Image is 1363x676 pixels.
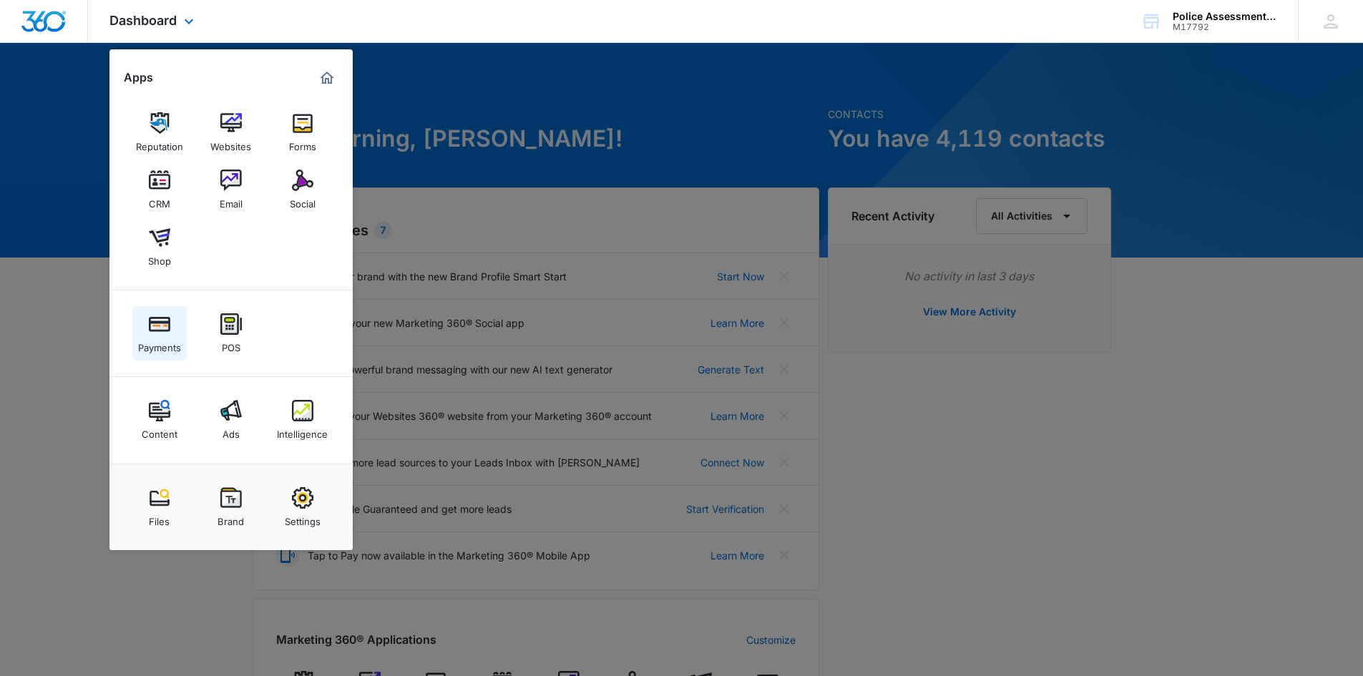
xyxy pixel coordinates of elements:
[138,335,181,353] div: Payments
[132,393,187,447] a: Content
[148,248,171,267] div: Shop
[275,393,330,447] a: Intelligence
[275,162,330,217] a: Social
[222,335,240,353] div: POS
[204,162,258,217] a: Email
[124,71,153,84] h2: Apps
[132,480,187,534] a: Files
[149,191,170,210] div: CRM
[204,306,258,361] a: POS
[275,105,330,160] a: Forms
[223,421,240,440] div: Ads
[277,421,328,440] div: Intelligence
[218,509,244,527] div: Brand
[142,421,177,440] div: Content
[1173,11,1277,22] div: account name
[149,509,170,527] div: Files
[275,480,330,534] a: Settings
[289,134,316,152] div: Forms
[136,134,183,152] div: Reputation
[220,191,243,210] div: Email
[210,134,251,152] div: Websites
[316,67,338,89] a: Marketing 360® Dashboard
[290,191,316,210] div: Social
[204,480,258,534] a: Brand
[132,220,187,274] a: Shop
[285,509,321,527] div: Settings
[132,306,187,361] a: Payments
[204,105,258,160] a: Websites
[1173,22,1277,32] div: account id
[132,162,187,217] a: CRM
[204,393,258,447] a: Ads
[132,105,187,160] a: Reputation
[109,13,177,28] span: Dashboard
